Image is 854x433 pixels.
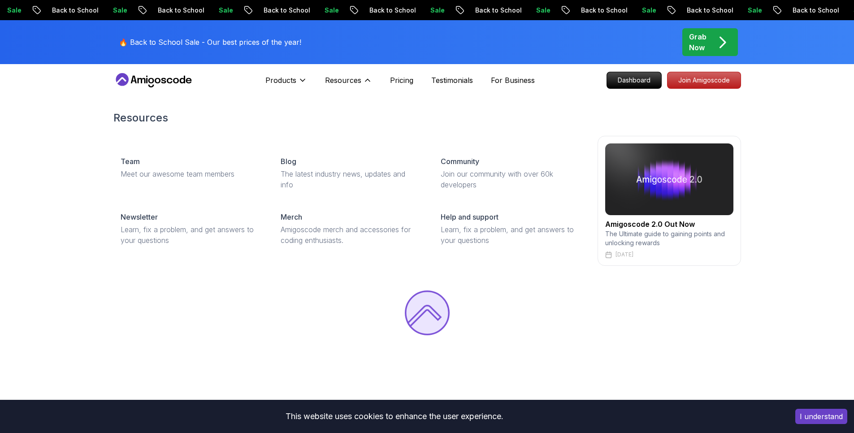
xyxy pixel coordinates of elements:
p: Learn, fix a problem, and get answers to your questions [121,224,259,246]
p: Back to School [362,6,423,15]
h2: Amigoscode 2.0 Out Now [605,219,733,229]
a: MerchAmigoscode merch and accessories for coding enthusiasts. [273,204,426,253]
p: Back to School [256,6,317,15]
a: Join Amigoscode [667,72,741,89]
a: NewsletterLearn, fix a problem, and get answers to your questions [113,204,266,253]
div: This website uses cookies to enhance the user experience. [7,407,782,426]
p: Join our community with over 60k developers [441,169,579,190]
p: Help and support [441,212,499,222]
p: The latest industry news, updates and info [281,169,419,190]
p: Learn, fix a problem, and get answers to your questions [441,224,579,246]
a: Help and supportLearn, fix a problem, and get answers to your questions [434,204,586,253]
button: Accept cookies [795,409,847,424]
h2: Resources [113,111,741,125]
a: For Business [491,75,535,86]
p: Products [265,75,296,86]
p: Back to School [574,6,635,15]
button: Resources [325,75,372,93]
p: Team [121,156,140,167]
p: Back to School [45,6,106,15]
p: Amigoscode merch and accessories for coding enthusiasts. [281,224,419,246]
p: Back to School [785,6,846,15]
p: Sale [741,6,769,15]
p: Meet our awesome team members [121,169,259,179]
p: Back to School [151,6,212,15]
p: Newsletter [121,212,158,222]
p: [DATE] [616,251,633,258]
p: Sale [529,6,558,15]
p: Back to School [680,6,741,15]
p: The Ultimate guide to gaining points and unlocking rewards [605,229,733,247]
p: Merch [281,212,302,222]
p: Blog [281,156,296,167]
p: Resources [325,75,361,86]
p: Community [441,156,479,167]
p: Grab Now [689,31,707,53]
a: TeamMeet our awesome team members [113,149,266,186]
p: Join Amigoscode [668,72,741,88]
p: Sale [212,6,240,15]
a: Pricing [390,75,413,86]
p: 🔥 Back to School Sale - Our best prices of the year! [119,37,301,48]
p: Dashboard [607,72,661,88]
button: Products [265,75,307,93]
img: amigoscode 2.0 [605,143,733,215]
p: Back to School [468,6,529,15]
a: Dashboard [607,72,662,89]
p: Sale [635,6,663,15]
p: Sale [106,6,134,15]
a: amigoscode 2.0Amigoscode 2.0 Out NowThe Ultimate guide to gaining points and unlocking rewards[DATE] [598,136,741,266]
a: Testimonials [431,75,473,86]
p: Sale [423,6,452,15]
a: BlogThe latest industry news, updates and info [273,149,426,197]
p: Sale [317,6,346,15]
a: CommunityJoin our community with over 60k developers [434,149,586,197]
